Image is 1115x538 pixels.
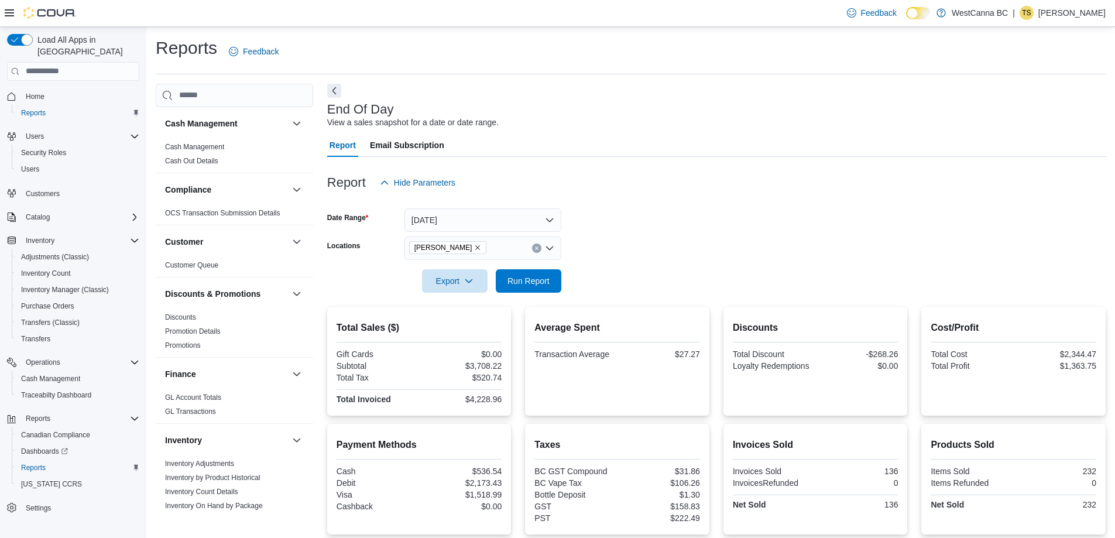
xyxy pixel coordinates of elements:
[931,361,1011,371] div: Total Profit
[243,46,279,57] span: Feedback
[16,250,139,264] span: Adjustments (Classic)
[16,250,94,264] a: Adjustments (Classic)
[16,283,114,297] a: Inventory Manager (Classic)
[818,467,898,476] div: 136
[1016,349,1096,359] div: $2,344.47
[165,157,218,165] a: Cash Out Details
[337,373,417,382] div: Total Tax
[422,269,488,293] button: Export
[156,258,313,277] div: Customer
[337,349,417,359] div: Gift Cards
[290,183,304,197] button: Compliance
[156,140,313,173] div: Cash Management
[733,500,766,509] strong: Net Sold
[931,321,1096,335] h2: Cost/Profit
[165,488,238,496] a: Inventory Count Details
[21,334,50,344] span: Transfers
[496,269,561,293] button: Run Report
[16,428,139,442] span: Canadian Compliance
[16,316,139,330] span: Transfers (Classic)
[12,161,144,177] button: Users
[532,244,541,253] button: Clear input
[1016,500,1096,509] div: 232
[534,321,700,335] h2: Average Spent
[165,142,224,152] span: Cash Management
[733,321,898,335] h2: Discounts
[421,395,502,404] div: $4,228.96
[818,500,898,509] div: 136
[16,372,85,386] a: Cash Management
[429,269,481,293] span: Export
[421,373,502,382] div: $520.74
[16,283,139,297] span: Inventory Manager (Classic)
[2,128,144,145] button: Users
[16,461,50,475] a: Reports
[21,501,56,515] a: Settings
[165,393,221,402] a: GL Account Totals
[394,177,455,189] span: Hide Parameters
[165,236,287,248] button: Customer
[165,501,263,510] span: Inventory On Hand by Package
[165,407,216,416] span: GL Transactions
[507,275,550,287] span: Run Report
[21,479,82,489] span: [US_STATE] CCRS
[16,106,139,120] span: Reports
[16,388,96,402] a: Traceabilty Dashboard
[1022,6,1031,20] span: TS
[21,89,139,104] span: Home
[165,313,196,322] span: Discounts
[21,412,139,426] span: Reports
[290,235,304,249] button: Customer
[16,444,139,458] span: Dashboards
[165,502,263,510] a: Inventory On Hand by Package
[733,478,813,488] div: InvoicesRefunded
[620,467,700,476] div: $31.86
[534,478,615,488] div: BC Vape Tax
[165,313,196,321] a: Discounts
[156,390,313,423] div: Finance
[16,299,79,313] a: Purchase Orders
[2,88,144,105] button: Home
[16,299,139,313] span: Purchase Orders
[421,349,502,359] div: $0.00
[12,249,144,265] button: Adjustments (Classic)
[21,390,91,400] span: Traceabilty Dashboard
[16,146,71,160] a: Security Roles
[545,244,554,253] button: Open list of options
[906,7,931,19] input: Dark Mode
[931,478,1011,488] div: Items Refunded
[12,427,144,443] button: Canadian Compliance
[2,410,144,427] button: Reports
[21,129,49,143] button: Users
[931,467,1011,476] div: Items Sold
[21,301,74,311] span: Purchase Orders
[931,349,1011,359] div: Total Cost
[1016,361,1096,371] div: $1,363.75
[12,460,144,476] button: Reports
[26,213,50,222] span: Catalog
[21,108,46,118] span: Reports
[421,478,502,488] div: $2,173.43
[409,241,487,254] span: WestCanna - Robson
[21,252,89,262] span: Adjustments (Classic)
[165,434,287,446] button: Inventory
[337,478,417,488] div: Debit
[23,7,76,19] img: Cova
[421,490,502,499] div: $1,518.99
[21,355,65,369] button: Operations
[21,234,59,248] button: Inventory
[21,463,46,472] span: Reports
[165,208,280,218] span: OCS Transaction Submission Details
[165,261,218,270] span: Customer Queue
[26,358,60,367] span: Operations
[165,236,203,248] h3: Customer
[290,287,304,301] button: Discounts & Promotions
[12,105,144,121] button: Reports
[370,133,444,157] span: Email Subscription
[21,412,55,426] button: Reports
[1016,467,1096,476] div: 232
[165,288,260,300] h3: Discounts & Promotions
[337,438,502,452] h2: Payment Methods
[327,213,369,222] label: Date Range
